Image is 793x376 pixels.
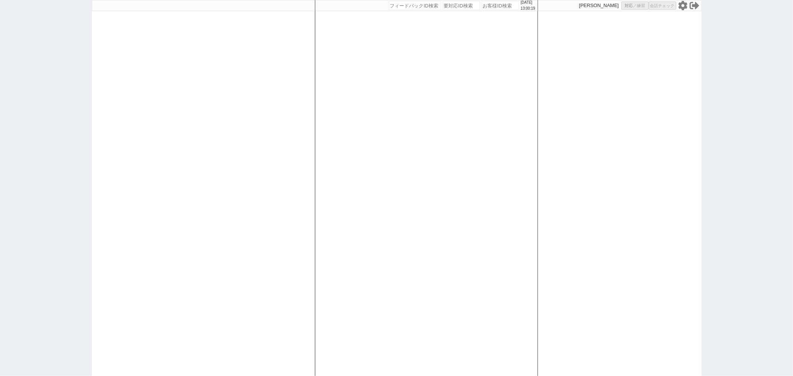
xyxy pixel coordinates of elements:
button: 対応／練習 [621,1,649,10]
input: お客様ID検索 [482,1,519,10]
p: [PERSON_NAME] [579,3,619,9]
span: 会話チェック [650,3,675,9]
p: 13:00:19 [521,6,535,12]
span: 対応 [625,3,633,9]
input: 要対応ID検索 [443,1,480,10]
span: 練習 [637,3,645,9]
input: フィードバックID検索 [389,1,441,10]
button: 会話チェック [649,1,676,10]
